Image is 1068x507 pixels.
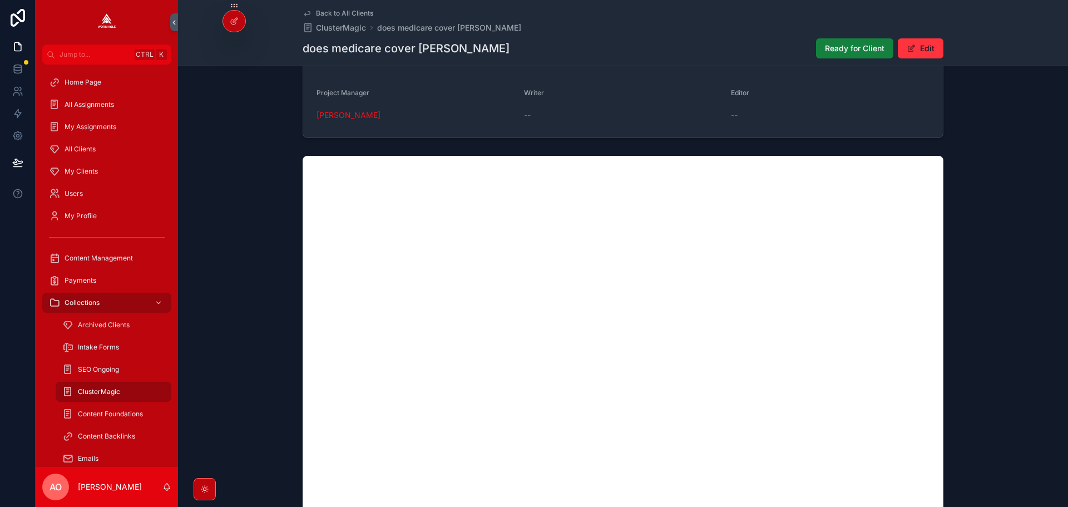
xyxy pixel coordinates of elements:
span: Emails [78,454,98,463]
span: Jump to... [60,50,130,59]
span: Archived Clients [78,321,130,329]
span: Editor [731,88,749,97]
a: Content Backlinks [56,426,171,446]
span: Collections [65,298,100,307]
span: Ready for Client [825,43,884,54]
a: Content Foundations [56,404,171,424]
div: scrollable content [36,65,178,467]
span: Home Page [65,78,101,87]
a: All Assignments [42,95,171,115]
a: ClusterMagic [303,22,366,33]
span: Back to All Clients [316,9,373,18]
span: Payments [65,276,96,285]
a: Home Page [42,72,171,92]
span: Writer [524,88,544,97]
a: Emails [56,449,171,469]
a: Back to All Clients [303,9,373,18]
button: Jump to...CtrlK [42,45,171,65]
a: All Clients [42,139,171,159]
a: My Clients [42,161,171,181]
span: Content Management [65,254,133,263]
span: SEO Ongoing [78,365,119,374]
span: Project Manager [317,88,369,97]
a: [PERSON_NAME] [317,110,380,121]
span: All Assignments [65,100,114,109]
span: ClusterMagic [316,22,366,33]
span: Content Foundations [78,410,143,419]
a: SEO Ongoing [56,360,171,380]
span: My Assignments [65,122,116,131]
span: Content Backlinks [78,432,135,441]
button: Ready for Client [816,38,893,58]
a: Intake Forms [56,337,171,357]
a: Collections [42,293,171,313]
span: AO [50,480,62,494]
a: Payments [42,270,171,291]
span: All Clients [65,145,96,154]
p: [PERSON_NAME] [78,481,142,493]
span: My Clients [65,167,98,176]
a: My Profile [42,206,171,226]
a: does medicare cover [PERSON_NAME] [377,22,521,33]
span: K [157,50,166,59]
span: -- [731,110,738,121]
a: Archived Clients [56,315,171,335]
span: ClusterMagic [78,387,120,396]
img: App logo [98,13,116,31]
a: Content Management [42,248,171,268]
a: ClusterMagic [56,382,171,402]
span: Users [65,189,83,198]
span: -- [524,110,531,121]
span: Intake Forms [78,343,119,352]
span: My Profile [65,211,97,220]
span: Ctrl [135,49,155,60]
h1: does medicare cover [PERSON_NAME] [303,41,510,56]
a: Users [42,184,171,204]
button: Edit [898,38,943,58]
a: My Assignments [42,117,171,137]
